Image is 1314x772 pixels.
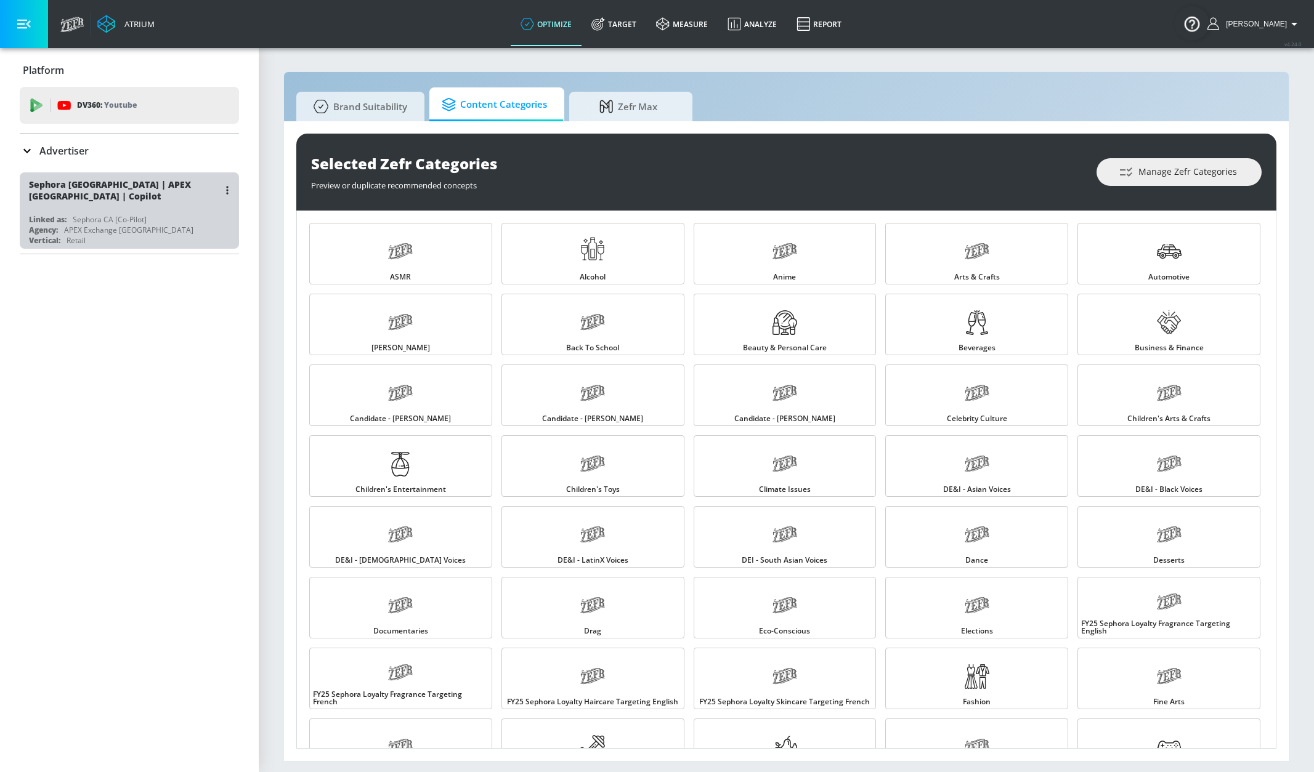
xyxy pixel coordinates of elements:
[759,486,811,493] span: Climate Issues
[309,92,407,121] span: Brand Suitability
[311,174,1084,191] div: Preview or duplicate recommended concepts
[73,214,147,225] div: Sephora CA [Co-Pilot]
[759,627,810,635] span: Eco-Conscious
[1207,17,1302,31] button: [PERSON_NAME]
[350,415,451,422] span: Candidate - [PERSON_NAME]
[1077,577,1260,638] a: FY25 Sephora Loyalty Fragrance Targeting English
[501,294,684,355] a: Back to School
[787,2,851,46] a: Report
[963,698,991,706] span: Fashion
[584,627,601,635] span: Drag
[646,2,718,46] a: measure
[1153,698,1185,706] span: Fine Arts
[743,344,827,352] span: Beauty & Personal Care
[371,344,430,352] span: [PERSON_NAME]
[542,415,643,422] span: Candidate - [PERSON_NAME]
[20,87,239,124] div: DV360: Youtube
[67,235,86,246] div: Retail
[309,648,492,709] a: FY25 Sephora Loyalty Fragrance Targeting French
[77,99,137,112] p: DV360:
[734,415,835,422] span: Candidate - [PERSON_NAME]
[355,486,446,493] span: Children's Entertainment
[309,506,492,568] a: DE&I - [DEMOGRAPHIC_DATA] Voices
[885,506,1068,568] a: Dance
[309,294,492,355] a: [PERSON_NAME]
[511,2,582,46] a: optimize
[885,364,1068,426] a: Celebrity Culture
[694,223,877,284] a: Anime
[961,627,993,635] span: Elections
[1077,506,1260,568] a: Desserts
[64,225,193,235] div: APEX Exchange [GEOGRAPHIC_DATA]
[97,15,155,33] a: Atrium
[313,691,489,706] span: FY25 Sephora Loyalty Fragrance Targeting French
[501,223,684,284] a: Alcohol
[29,179,219,202] div: Sephora [GEOGRAPHIC_DATA] | APEX [GEOGRAPHIC_DATA] | Copilot
[20,172,239,249] div: Sephora [GEOGRAPHIC_DATA] | APEX [GEOGRAPHIC_DATA] | CopilotLinked as:Sephora CA [Co-Pilot]Agency...
[954,273,1000,281] span: Arts & Crafts
[885,648,1068,709] a: Fashion
[947,415,1007,422] span: Celebrity Culture
[694,506,877,568] a: DEI - South Asian Voices
[885,294,1068,355] a: Beverages
[1135,486,1202,493] span: DE&I - Black Voices
[694,648,877,709] a: FY25 Sephora Loyalty Skincare Targeting French
[1284,41,1302,47] span: v 4.24.0
[885,223,1068,284] a: Arts & Crafts
[773,273,796,281] span: Anime
[1081,620,1257,635] span: FY25 Sephora Loyalty Fragrance Targeting English
[501,364,684,426] a: Candidate - [PERSON_NAME]
[742,557,827,564] span: DEI - South Asian Voices
[566,344,619,352] span: Back to School
[390,273,411,281] span: ASMR
[566,486,620,493] span: Children's Toys
[885,577,1068,638] a: Elections
[580,273,606,281] span: Alcohol
[120,18,155,30] div: Atrium
[582,92,675,121] span: Zefr Max
[311,153,1084,174] div: Selected Zefr Categories
[20,134,239,168] div: Advertiser
[558,557,628,564] span: DE&I - LatinX Voices
[1148,273,1190,281] span: Automotive
[39,144,89,158] p: Advertiser
[1221,20,1287,28] span: login as: shannan.conley@zefr.com
[309,223,492,284] a: ASMR
[309,364,492,426] a: Candidate - [PERSON_NAME]
[885,435,1068,497] a: DE&I - Asian Voices
[501,506,684,568] a: DE&I - LatinX Voices
[1097,158,1262,186] button: Manage Zefr Categories
[965,557,988,564] span: Dance
[718,2,787,46] a: Analyze
[335,557,466,564] span: DE&I - [DEMOGRAPHIC_DATA] Voices
[694,364,877,426] a: Candidate - [PERSON_NAME]
[373,627,428,635] span: Documentaries
[1077,648,1260,709] a: Fine Arts
[309,577,492,638] a: Documentaries
[23,63,64,77] p: Platform
[1121,164,1237,180] span: Manage Zefr Categories
[507,698,678,706] span: FY25 Sephora Loyalty Haircare Targeting English
[694,294,877,355] a: Beauty & Personal Care
[1077,223,1260,284] a: Automotive
[943,486,1011,493] span: DE&I - Asian Voices
[1077,294,1260,355] a: Business & Finance
[699,698,870,706] span: FY25 Sephora Loyalty Skincare Targeting French
[1127,415,1211,422] span: Children's Arts & Crafts
[501,435,684,497] a: Children's Toys
[501,577,684,638] a: Drag
[1077,364,1260,426] a: Children's Arts & Crafts
[104,99,137,111] p: Youtube
[442,90,547,119] span: Content Categories
[29,235,60,246] div: Vertical:
[694,577,877,638] a: Eco-Conscious
[582,2,646,46] a: Target
[309,435,492,497] a: Children's Entertainment
[694,435,877,497] a: Climate Issues
[1077,435,1260,497] a: DE&I - Black Voices
[29,214,67,225] div: Linked as:
[1153,557,1185,564] span: Desserts
[959,344,996,352] span: Beverages
[1175,6,1209,41] button: Open Resource Center
[20,53,239,87] div: Platform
